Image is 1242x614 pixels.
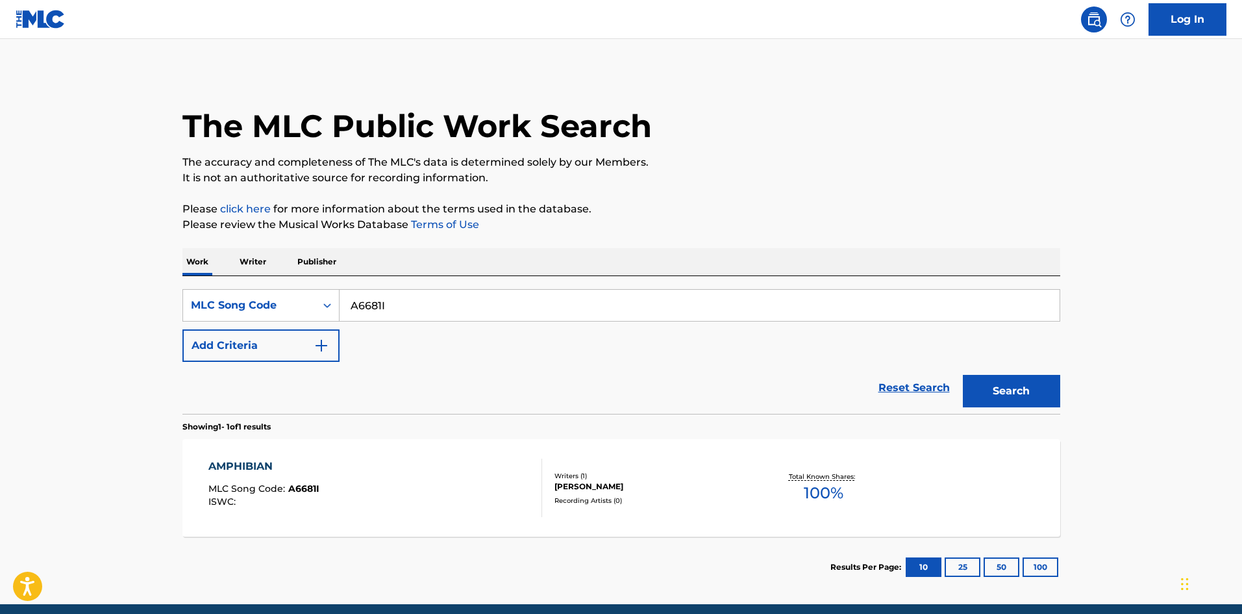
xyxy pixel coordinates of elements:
[314,338,329,353] img: 9d2ae6d4665cec9f34b9.svg
[789,472,858,481] p: Total Known Shares:
[554,481,751,492] div: [PERSON_NAME]
[554,471,751,481] div: Writers ( 1 )
[804,481,843,505] span: 100 %
[945,557,980,577] button: 25
[182,421,271,433] p: Showing 1 - 1 of 1 results
[1181,565,1189,604] div: Drag
[182,217,1060,233] p: Please review the Musical Works Database
[1177,552,1242,614] iframe: Chat Widget
[208,496,239,507] span: ISWC :
[1115,6,1141,32] div: Help
[208,483,288,494] span: MLC Song Code :
[1120,12,1136,27] img: help
[208,459,319,474] div: AMPHIBIAN
[288,483,319,494] span: A6681I
[182,248,212,275] p: Work
[182,107,652,146] h1: The MLC Public Work Search
[236,248,270,275] p: Writer
[554,496,751,505] div: Recording Artists ( 0 )
[182,289,1060,414] form: Search Form
[984,557,1019,577] button: 50
[963,375,1060,407] button: Search
[830,561,904,573] p: Results Per Page:
[191,298,308,313] div: MLC Song Code
[1081,6,1107,32] a: Public Search
[408,218,479,231] a: Terms of Use
[1023,557,1058,577] button: 100
[182,201,1060,217] p: Please for more information about the terms used in the database.
[906,557,941,577] button: 10
[16,10,66,29] img: MLC Logo
[293,248,340,275] p: Publisher
[1149,3,1226,36] a: Log In
[220,203,271,215] a: click here
[182,170,1060,186] p: It is not an authoritative source for recording information.
[872,374,956,402] a: Reset Search
[182,155,1060,170] p: The accuracy and completeness of The MLC's data is determined solely by our Members.
[182,329,340,362] button: Add Criteria
[1086,12,1102,27] img: search
[182,439,1060,537] a: AMPHIBIANMLC Song Code:A6681IISWC:Writers (1)[PERSON_NAME]Recording Artists (0)Total Known Shares...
